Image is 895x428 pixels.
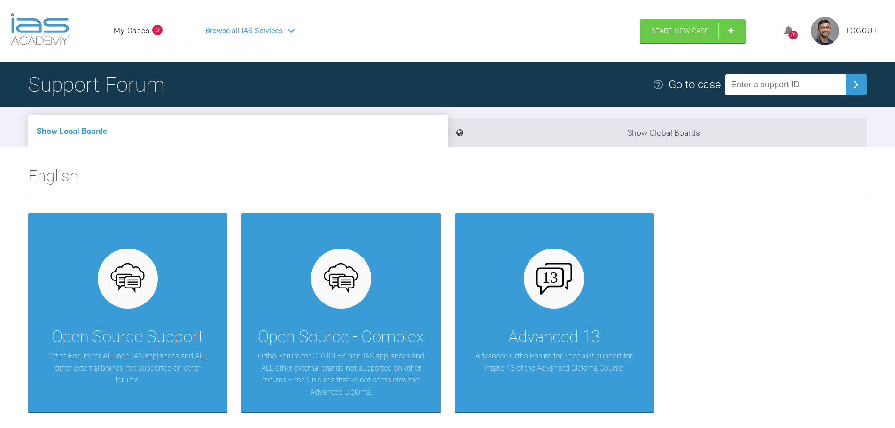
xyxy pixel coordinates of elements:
[536,263,572,295] img: advanced-13.47c9b60d.svg
[847,25,878,37] a: Logout
[848,77,864,92] img: chevronRight.28bd32b0.svg
[52,324,203,350] div: Open Source Support
[669,76,721,93] div: Go to case
[28,115,448,147] li: Show Local Boards
[725,74,846,95] input: Enter a support ID
[205,25,282,37] span: Browse all IAS Services
[455,213,654,412] a: Advanced 13Advanced Ortho Forum for Specialist support for Intake 13 of the Advanced Diploma Course.
[241,213,441,412] a: Open Source - ComplexOrtho Forum for COMPLEX non-IAS appliances and ALL other external brands not...
[11,13,69,45] img: logo-light.3e3ef733.png
[508,324,600,350] div: Advanced 13
[323,261,359,297] img: opensource.6e495855.svg
[653,79,664,90] img: help.e70b9f3d.svg
[28,68,164,101] h1: Support Forum
[448,118,867,147] li: Show Global Boards
[256,350,427,398] p: Ortho Forum for COMPLEX non-IAS appliances and ALL other external brands not supported on other f...
[789,31,798,39] div: 34
[152,25,163,35] span: 3
[811,17,839,45] img: profile.png
[640,19,746,43] a: Start New Case
[114,25,150,37] a: My Cases
[652,27,709,35] span: Start New Case
[28,213,227,412] a: Open Source SupportOrtho Forum for ALL non-IAS appliances and ALL other external brands not suppo...
[28,163,867,197] h2: English
[469,350,640,374] p: Advanced Ortho Forum for Specialist support for Intake 13 of the Advanced Diploma Course.
[42,350,213,386] p: Ortho Forum for ALL non-IAS appliances and ALL other external brands not supported on other forums.
[258,324,424,350] div: Open Source - Complex
[109,261,146,297] img: opensource.6e495855.svg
